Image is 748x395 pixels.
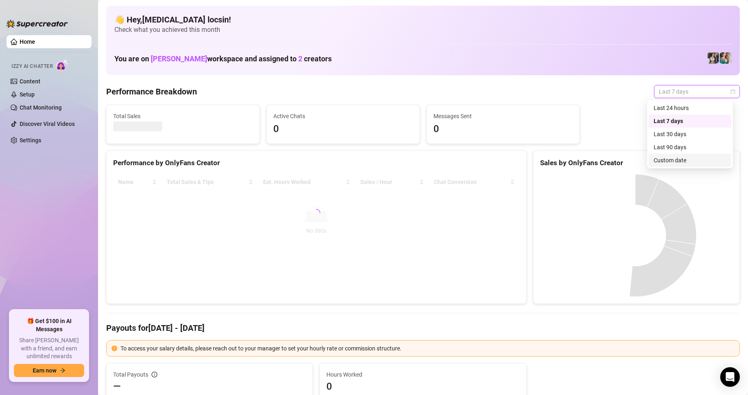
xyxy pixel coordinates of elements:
div: To access your salary details, please reach out to your manager to set your hourly rate or commis... [121,344,735,353]
span: 0 [326,380,519,393]
button: Earn nowarrow-right [14,364,84,377]
span: Izzy AI Chatter [11,63,53,70]
a: Chat Monitoring [20,104,62,111]
div: Last 90 days [654,143,726,152]
a: Content [20,78,40,85]
div: Performance by OnlyFans Creator [113,157,520,168]
div: Last 30 days [654,130,726,139]
span: Share [PERSON_NAME] with a friend, and earn unlimited rewards [14,337,84,361]
a: Discover Viral Videos [20,121,75,127]
div: Last 24 hours [649,101,731,114]
span: 2 [298,54,302,63]
img: logo-BBDzfeDw.svg [7,20,68,28]
span: Total Payouts [113,370,148,379]
div: Open Intercom Messenger [720,367,740,387]
span: 🎁 Get $100 in AI Messages [14,317,84,333]
span: loading [312,209,320,217]
h4: 👋 Hey, [MEDICAL_DATA] locsin ! [114,14,732,25]
span: [PERSON_NAME] [151,54,207,63]
a: Setup [20,91,35,98]
img: Katy [708,52,719,64]
div: Last 7 days [654,117,726,126]
span: Total Sales [113,112,253,121]
span: 0 [273,121,413,137]
span: info-circle [152,372,157,377]
span: — [113,380,121,393]
h4: Performance Breakdown [106,86,197,97]
img: AI Chatter [56,59,69,71]
span: Active Chats [273,112,413,121]
a: Home [20,38,35,45]
span: 0 [433,121,573,137]
div: Sales by OnlyFans Creator [540,157,733,168]
span: Earn now [33,367,56,374]
span: exclamation-circle [112,346,117,351]
div: Custom date [649,154,731,167]
div: Last 24 hours [654,103,726,112]
span: arrow-right [60,368,65,373]
div: Last 30 days [649,128,731,141]
h4: Payouts for [DATE] - [DATE] [106,322,740,334]
span: Messages Sent [433,112,573,121]
img: Zaddy [720,52,731,64]
h1: You are on workspace and assigned to creators [114,54,332,63]
a: Settings [20,137,41,144]
div: Last 90 days [649,141,731,154]
span: Hours Worked [326,370,519,379]
span: Check what you achieved this month [114,25,732,34]
div: Last 7 days [649,114,731,128]
span: calendar [730,89,735,94]
span: Last 7 days [659,85,735,98]
div: Custom date [654,156,726,165]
